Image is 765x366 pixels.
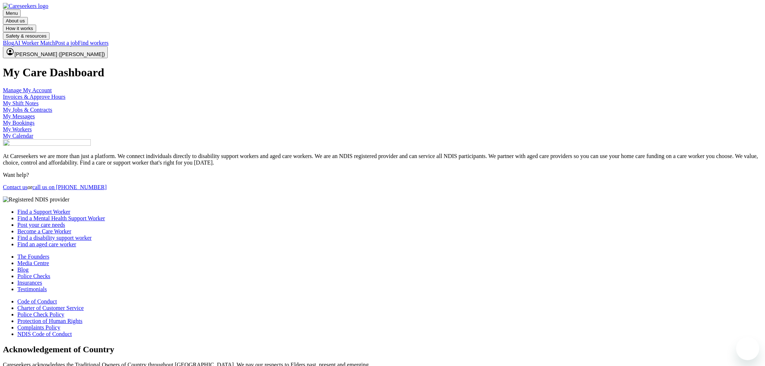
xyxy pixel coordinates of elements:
[3,113,35,119] a: My Messages
[3,120,35,126] a: My Bookings
[17,318,82,324] a: Protection of Human Rights
[17,222,65,228] a: Post your care needs
[3,153,762,166] p: At Careseekers we are more than just a platform. We connect individuals directly to disability su...
[55,40,78,46] a: Post a job
[17,273,50,279] a: Police Checks
[3,87,52,93] a: Manage My Account
[17,331,72,337] a: NDIS Code of Conduct
[17,280,42,286] a: Insurances
[32,184,107,190] a: call us on [PHONE_NUMBER]
[3,133,33,139] a: My Calendar
[17,305,84,311] a: Charter of Customer Service
[17,311,64,318] a: Police Check Policy
[3,172,762,178] p: Want help?
[3,100,39,106] a: My Shift Notes
[17,260,49,266] a: Media Centre
[3,107,52,113] a: My Jobs & Contracts
[17,241,76,247] a: Find an aged care worker
[3,196,69,203] img: Registered NDIS provider
[3,46,108,58] button: My Account
[3,345,762,354] h2: Acknowledgement of Country
[17,209,70,215] a: Find a Support Worker
[3,3,48,9] img: Careseekers logo
[17,267,29,273] a: Blog
[17,286,47,292] a: Testimonials
[3,126,32,132] a: My Workers
[3,9,21,17] button: Menu
[3,141,91,147] a: Careseekers home page
[78,40,108,46] a: Find workers
[17,235,91,241] a: Find a disability support worker
[3,94,65,100] a: Invoices & Approve Hours
[736,337,759,360] iframe: Button to launch messaging window
[3,66,762,79] h1: My Care Dashboard
[3,184,27,190] a: Contact us
[17,254,49,260] a: The Founders
[3,40,14,46] a: Blog
[17,215,105,221] a: Find a Mental Health Support Worker
[3,25,36,32] button: How it works
[14,51,105,57] span: [PERSON_NAME] ([PERSON_NAME])
[3,184,762,191] p: or
[3,17,28,25] button: About us
[17,324,60,331] a: Complaints Policy
[17,228,71,234] a: Become a Care Worker
[17,298,57,305] a: Code of Conduct
[14,40,55,46] a: AI Worker Match
[3,32,50,40] button: Safety & resources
